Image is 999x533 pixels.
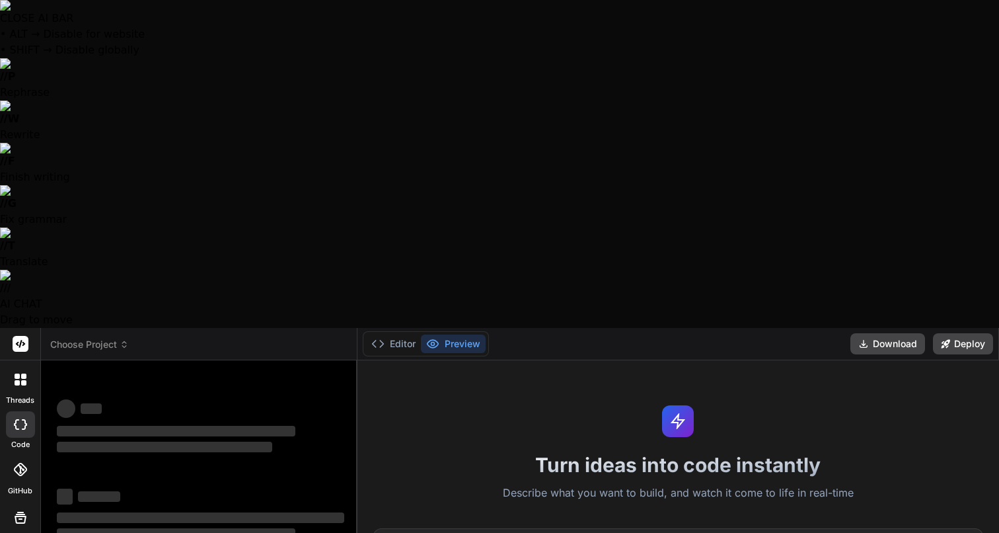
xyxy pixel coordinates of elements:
[933,333,993,354] button: Deploy
[57,512,344,523] span: ‌
[8,485,32,497] label: GitHub
[50,338,129,351] span: Choose Project
[57,489,73,505] span: ‌
[81,403,102,414] span: ‌
[57,442,272,452] span: ‌
[78,491,120,502] span: ‌
[850,333,925,354] button: Download
[366,335,421,353] button: Editor
[365,453,992,477] h1: Turn ideas into code instantly
[11,439,30,450] label: code
[57,426,295,436] span: ‌
[57,399,75,418] span: ‌
[365,485,992,502] p: Describe what you want to build, and watch it come to life in real-time
[421,335,486,353] button: Preview
[6,395,34,406] label: threads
